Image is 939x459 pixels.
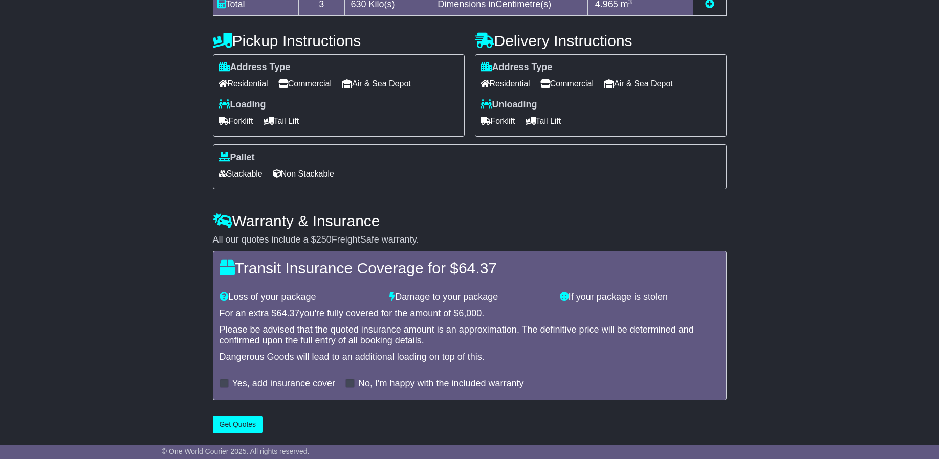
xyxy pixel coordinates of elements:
span: Forklift [219,113,253,129]
h4: Warranty & Insurance [213,212,727,229]
div: All our quotes include a $ FreightSafe warranty. [213,234,727,246]
button: Get Quotes [213,416,263,433]
div: If your package is stolen [555,292,725,303]
span: Tail Lift [264,113,299,129]
label: Yes, add insurance cover [232,378,335,389]
span: Non Stackable [273,166,334,182]
span: Tail Lift [526,113,561,129]
div: Damage to your package [384,292,555,303]
span: Forklift [481,113,515,129]
span: Residential [481,76,530,92]
span: 6,000 [458,308,482,318]
span: Commercial [278,76,332,92]
label: Unloading [481,99,537,111]
span: 64.37 [458,259,497,276]
div: Dangerous Goods will lead to an additional loading on top of this. [220,352,720,363]
div: For an extra $ you're fully covered for the amount of $ . [220,308,720,319]
span: 250 [316,234,332,245]
span: © One World Courier 2025. All rights reserved. [162,447,310,455]
span: Air & Sea Depot [342,76,411,92]
span: Air & Sea Depot [604,76,673,92]
h4: Pickup Instructions [213,32,465,49]
div: Loss of your package [214,292,385,303]
div: Please be advised that the quoted insurance amount is an approximation. The definitive price will... [220,324,720,346]
h4: Delivery Instructions [475,32,727,49]
label: No, I'm happy with the included warranty [358,378,524,389]
span: Commercial [540,76,594,92]
label: Address Type [219,62,291,73]
h4: Transit Insurance Coverage for $ [220,259,720,276]
span: 64.37 [277,308,300,318]
label: Loading [219,99,266,111]
label: Address Type [481,62,553,73]
span: Residential [219,76,268,92]
label: Pallet [219,152,255,163]
span: Stackable [219,166,263,182]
